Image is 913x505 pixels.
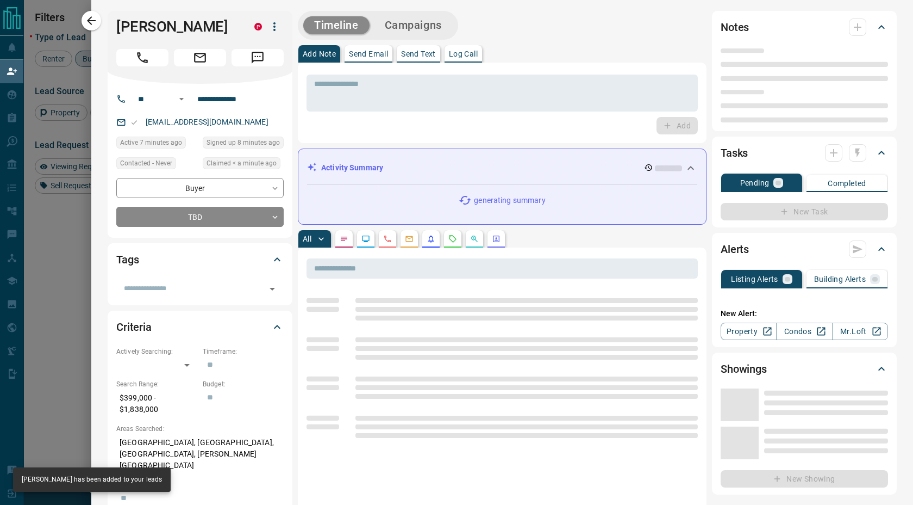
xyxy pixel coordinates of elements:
[120,158,172,169] span: Contacted - Never
[303,16,370,34] button: Timeline
[405,235,414,243] svg: Emails
[116,379,197,389] p: Search Range:
[116,434,284,475] p: [GEOGRAPHIC_DATA], [GEOGRAPHIC_DATA], [GEOGRAPHIC_DATA], [PERSON_NAME][GEOGRAPHIC_DATA]
[321,162,383,174] p: Activity Summary
[427,235,435,243] svg: Listing Alerts
[120,137,182,148] span: Active 7 minutes ago
[303,235,311,243] p: All
[116,251,139,268] h2: Tags
[116,480,284,490] p: Motivation:
[116,347,197,356] p: Actively Searching:
[116,178,284,198] div: Buyer
[146,118,268,126] a: [EMAIL_ADDRESS][DOMAIN_NAME]
[721,140,888,166] div: Tasks
[207,158,277,169] span: Claimed < a minute ago
[130,119,138,126] svg: Email Valid
[470,235,479,243] svg: Opportunities
[721,144,748,162] h2: Tasks
[721,14,888,40] div: Notes
[254,23,262,30] div: property.ca
[721,323,777,340] a: Property
[814,275,866,283] p: Building Alerts
[448,235,457,243] svg: Requests
[721,308,888,319] p: New Alert:
[374,16,453,34] button: Campaigns
[203,137,284,152] div: Fri Sep 12 2025
[474,195,545,206] p: generating summary
[116,49,168,66] span: Call
[203,347,284,356] p: Timeframe:
[731,275,778,283] p: Listing Alerts
[340,235,348,243] svg: Notes
[303,50,336,58] p: Add Note
[449,50,478,58] p: Log Call
[175,93,188,106] button: Open
[116,207,284,227] div: TBD
[22,471,162,489] div: [PERSON_NAME] has been added to your leads
[207,137,280,148] span: Signed up 8 minutes ago
[401,50,436,58] p: Send Text
[349,50,388,58] p: Send Email
[232,49,284,66] span: Message
[116,389,197,418] p: $399,000 - $1,838,000
[721,360,767,378] h2: Showings
[116,137,197,152] div: Fri Sep 12 2025
[828,180,866,187] p: Completed
[721,236,888,262] div: Alerts
[832,323,888,340] a: Mr.Loft
[116,314,284,340] div: Criteria
[721,356,888,382] div: Showings
[174,49,226,66] span: Email
[740,179,770,187] p: Pending
[383,235,392,243] svg: Calls
[492,235,501,243] svg: Agent Actions
[116,18,238,35] h1: [PERSON_NAME]
[361,235,370,243] svg: Lead Browsing Activity
[721,19,749,36] h2: Notes
[116,247,284,273] div: Tags
[776,323,832,340] a: Condos
[116,318,152,336] h2: Criteria
[265,281,280,297] button: Open
[203,379,284,389] p: Budget:
[307,158,697,178] div: Activity Summary
[116,424,284,434] p: Areas Searched:
[203,157,284,173] div: Fri Sep 12 2025
[721,241,749,258] h2: Alerts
